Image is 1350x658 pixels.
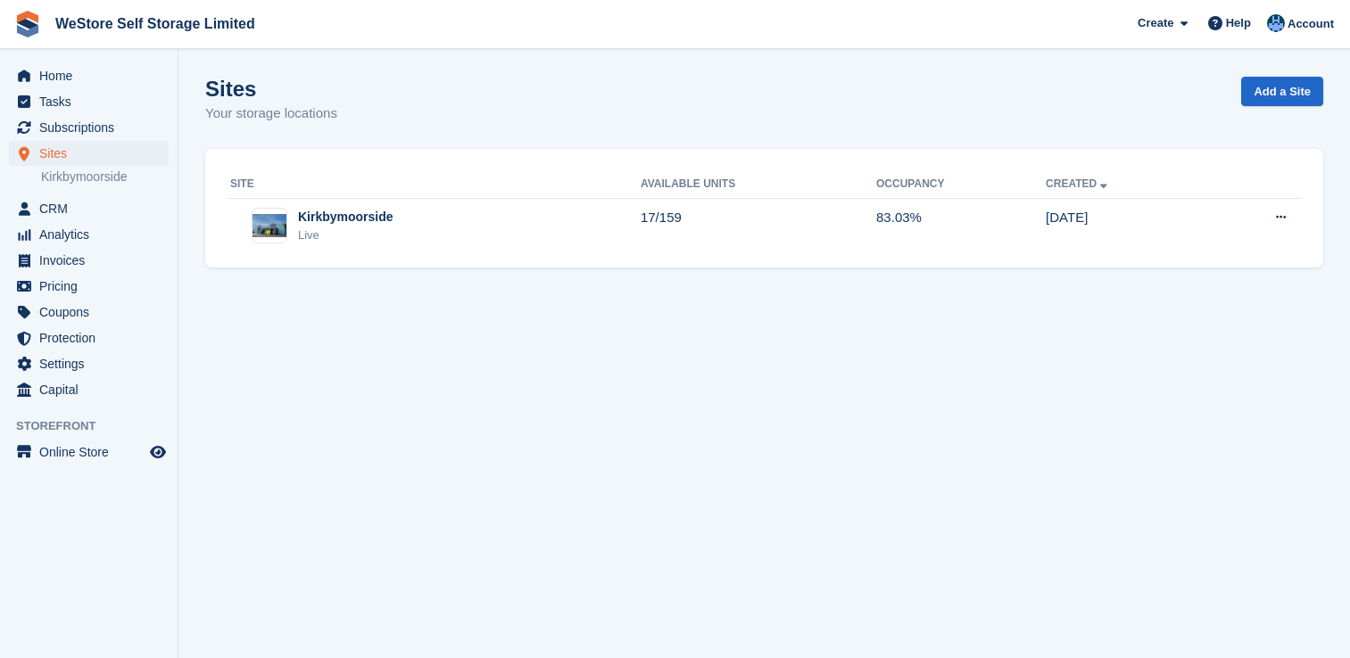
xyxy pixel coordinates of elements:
a: menu [9,89,169,114]
a: menu [9,222,169,247]
a: Add a Site [1241,77,1323,106]
span: Help [1226,14,1251,32]
a: menu [9,115,169,140]
a: menu [9,377,169,402]
span: CRM [39,196,146,221]
span: Home [39,63,146,88]
span: Coupons [39,300,146,325]
a: menu [9,63,169,88]
span: Protection [39,325,146,350]
span: Pricing [39,274,146,299]
span: Capital [39,377,146,402]
a: menu [9,274,169,299]
a: WeStore Self Storage Limited [48,9,262,38]
span: Account [1288,15,1334,33]
a: menu [9,325,169,350]
span: Subscriptions [39,115,146,140]
div: Kirkbymoorside [298,208,393,226]
span: Tasks [39,89,146,114]
a: menu [9,351,169,376]
span: Invoices [39,248,146,273]
span: Online Store [39,440,146,465]
span: Create [1138,14,1173,32]
th: Site [227,170,641,199]
td: 83.03% [876,198,1046,253]
a: Created [1046,177,1111,190]
h1: Sites [205,77,337,101]
td: [DATE] [1046,198,1208,253]
a: menu [9,248,169,273]
a: menu [9,300,169,325]
a: menu [9,196,169,221]
a: Preview store [147,441,169,463]
span: Sites [39,141,146,166]
th: Available Units [641,170,876,199]
a: Kirkbymoorside [41,169,169,185]
p: Your storage locations [205,103,337,124]
span: Settings [39,351,146,376]
span: Analytics [39,222,146,247]
a: menu [9,141,169,166]
td: 17/159 [641,198,876,253]
img: Image of Kirkbymoorside site [253,214,286,237]
div: Live [298,226,393,244]
img: Joanne Goff [1267,14,1285,32]
th: Occupancy [876,170,1046,199]
img: stora-icon-8386f47178a22dfd0bd8f6a31ec36ba5ce8667c1dd55bd0f319d3a0aa187defe.svg [14,11,41,37]
a: menu [9,440,169,465]
span: Storefront [16,417,178,435]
